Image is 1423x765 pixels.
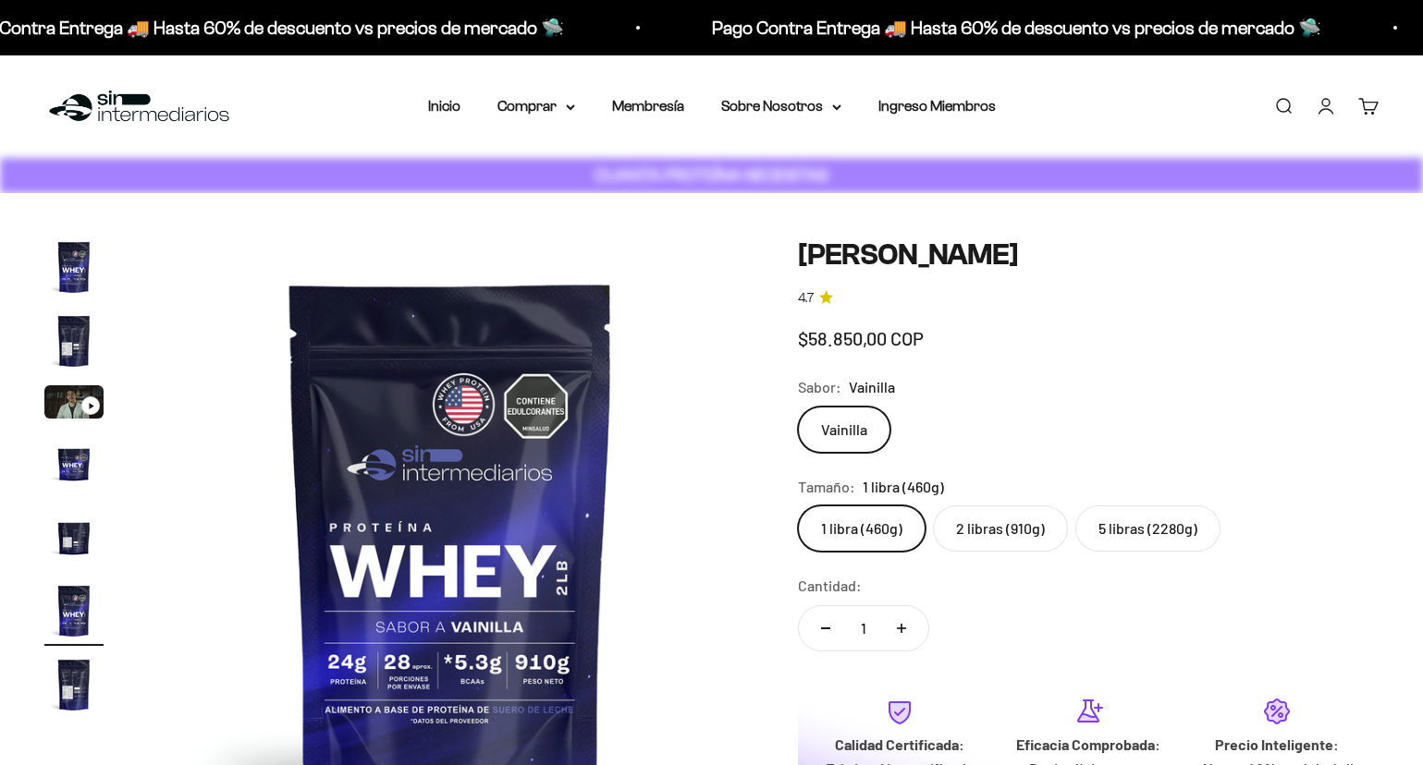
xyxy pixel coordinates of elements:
[875,606,928,650] button: Aumentar cantidad
[44,581,104,640] img: Proteína Whey - Vainilla
[44,433,104,498] button: Ir al artículo 4
[799,606,853,650] button: Reducir cantidad
[798,288,1379,309] a: 4.74.7 de 5.0 estrellas
[849,375,895,399] span: Vainilla
[798,323,924,353] sale-price: $58.850,00 COP
[798,288,814,309] span: 4.7
[44,237,104,302] button: Ir al artículo 1
[44,433,104,492] img: Proteína Whey - Vainilla
[798,475,855,499] legend: Tamaño:
[428,98,460,114] a: Inicio
[44,507,104,566] img: Proteína Whey - Vainilla
[44,385,104,424] button: Ir al artículo 3
[798,574,862,598] label: Cantidad:
[44,507,104,572] button: Ir al artículo 5
[44,311,104,376] button: Ir al artículo 2
[721,94,841,118] summary: Sobre Nosotros
[44,655,104,714] img: Proteína Whey - Vainilla
[677,13,1286,42] p: Pago Contra Entrega 🚚 Hasta 60% de descuento vs precios de mercado 🛸
[44,311,104,370] img: Proteína Whey - Vainilla
[612,98,684,114] a: Membresía
[44,581,104,646] button: Ir al artículo 6
[878,98,996,114] a: Ingreso Miembros
[497,94,575,118] summary: Comprar
[44,655,104,720] button: Ir al artículo 7
[835,735,964,753] strong: Calidad Certificada:
[1215,735,1339,753] strong: Precio Inteligente:
[863,475,944,499] span: 1 libra (460g)
[1016,735,1160,753] strong: Eficacia Comprobada:
[798,375,841,399] legend: Sabor:
[595,165,828,185] strong: CUANTA PROTEÍNA NECESITAS
[44,237,104,297] img: Proteína Whey - Vainilla
[798,237,1379,273] h1: [PERSON_NAME]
